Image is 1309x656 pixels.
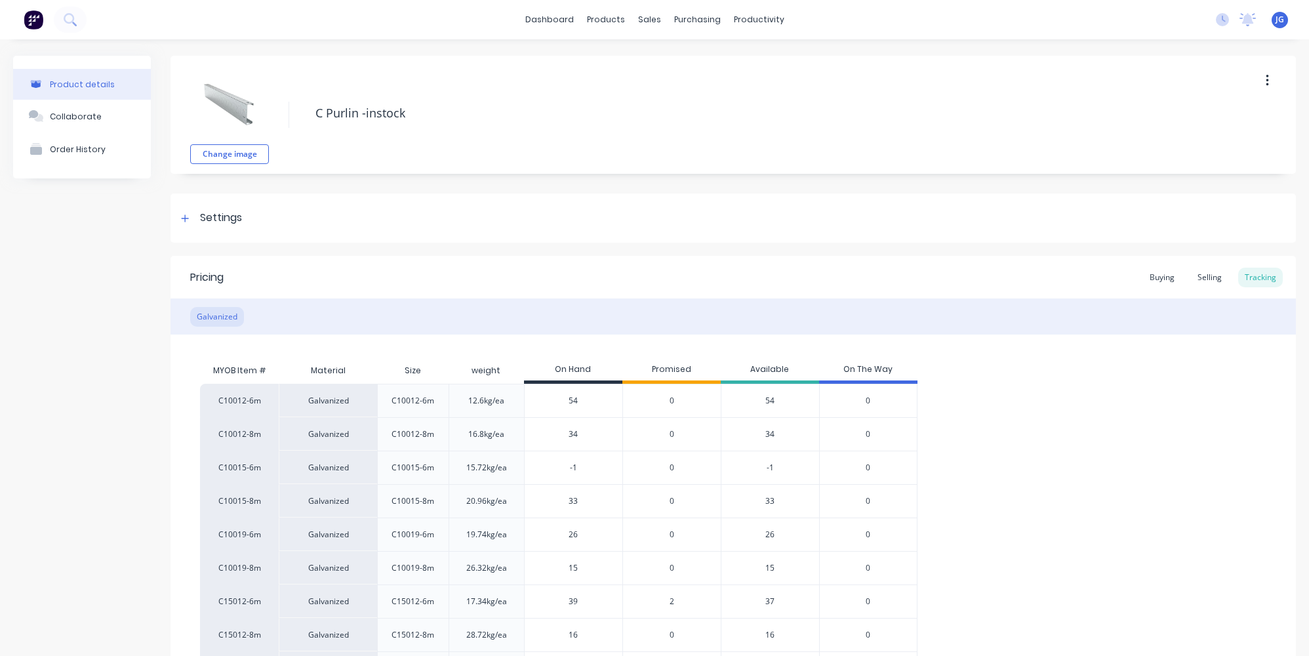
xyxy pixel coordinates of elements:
button: Collaborate [13,100,151,133]
div: 26 [721,518,819,551]
div: Galvanized [279,484,377,518]
button: Change image [190,144,269,164]
div: 16 [525,619,622,651]
div: Size [394,354,432,387]
span: 0 [670,428,674,440]
span: 0 [866,629,870,641]
div: C10015-8m [200,484,279,518]
div: Galvanized [279,584,377,618]
div: weight [461,354,511,387]
div: Galvanized [279,551,377,584]
div: 17.34kg/ea [466,596,507,607]
div: C10015-8m [392,495,434,507]
span: 0 [670,562,674,574]
span: 0 [866,562,870,574]
div: Galvanized [279,384,377,417]
div: 15 [525,552,622,584]
button: Order History [13,133,151,165]
div: C10012-6m [392,395,434,407]
div: Selling [1191,268,1228,287]
div: Buying [1143,268,1181,287]
span: 0 [866,428,870,440]
div: Galvanized [190,307,244,327]
div: C15012-6m [392,596,434,607]
div: 33 [721,484,819,518]
div: Order History [50,144,106,154]
div: sales [632,10,668,30]
div: C10012-8m [392,428,434,440]
span: 0 [670,529,674,541]
span: 0 [866,596,870,607]
span: 0 [670,462,674,474]
div: 28.72kg/ea [466,629,507,641]
div: -1 [525,451,622,484]
div: 20.96kg/ea [466,495,507,507]
div: MYOB Item # [200,358,279,384]
div: C15012-8m [200,618,279,651]
div: C10012-6m [200,384,279,417]
img: Factory [24,10,43,30]
span: 0 [866,529,870,541]
div: C10015-6m [200,451,279,484]
div: On The Way [819,358,917,384]
div: 33 [525,485,622,518]
div: Galvanized [279,618,377,651]
div: 26.32kg/ea [466,562,507,574]
div: Pricing [190,270,224,285]
img: file [197,72,262,138]
div: Galvanized [279,417,377,451]
div: 12.6kg/ea [468,395,504,407]
div: purchasing [668,10,727,30]
span: 2 [670,596,674,607]
div: 54 [721,384,819,417]
div: Material [279,358,377,384]
div: C15012-8m [392,629,434,641]
span: 0 [866,462,870,474]
div: Promised [622,358,721,384]
div: 39 [525,585,622,618]
div: 34 [525,418,622,451]
a: dashboard [519,10,580,30]
div: 37 [721,584,819,618]
div: 16.8kg/ea [468,428,504,440]
div: products [580,10,632,30]
div: Galvanized [279,518,377,551]
div: C10019-6m [392,529,434,541]
div: 34 [721,417,819,451]
div: 15 [721,551,819,584]
div: 26 [525,518,622,551]
div: 54 [525,384,622,417]
span: 0 [866,395,870,407]
div: Product details [50,79,115,89]
div: Galvanized [279,451,377,484]
textarea: C Purlin -instock [309,98,1178,129]
span: 0 [670,495,674,507]
span: 0 [670,395,674,407]
div: Settings [200,210,242,226]
div: -1 [721,451,819,484]
span: 0 [866,495,870,507]
div: 15.72kg/ea [466,462,507,474]
button: Product details [13,69,151,100]
div: C15012-6m [200,584,279,618]
span: JG [1276,14,1284,26]
div: Available [721,358,819,384]
div: Collaborate [50,112,102,121]
div: 16 [721,618,819,651]
span: 0 [670,629,674,641]
div: C10015-6m [392,462,434,474]
div: productivity [727,10,791,30]
div: Tracking [1238,268,1283,287]
div: fileChange image [190,66,269,164]
div: 19.74kg/ea [466,529,507,541]
div: On Hand [524,358,622,384]
div: C10019-8m [392,562,434,574]
div: C10019-8m [200,551,279,584]
div: C10012-8m [200,417,279,451]
div: C10019-6m [200,518,279,551]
